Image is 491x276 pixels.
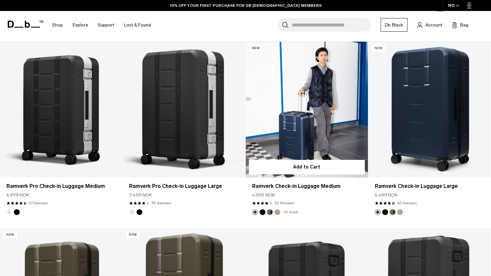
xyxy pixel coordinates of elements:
[417,21,442,29] a: Account
[129,209,135,215] button: Silver
[129,182,239,190] a: Ramverk Pro Check-in Luggage Large
[47,11,156,39] nav: Main Navigation
[73,14,88,36] a: Explore
[126,231,140,238] p: New
[390,209,395,215] button: Forest Green
[249,160,365,174] button: Add to Cart
[382,209,388,215] button: Black Out
[249,45,263,52] p: New
[375,192,398,199] span: 5.499 NOK
[368,42,491,178] a: Ramverk Check-in Luggage Large
[6,182,116,190] a: Ramverk Pro Check-in Luggage Medium
[375,182,484,190] a: Ramverk Check-in Luggage Large
[6,209,12,215] button: Silver
[123,42,245,178] a: Ramverk Pro Check-in Luggage Large
[246,42,368,178] a: Ramverk Check-in Luggage Medium
[170,3,322,8] a: 10% OFF YOUR FIRST PURCHASE FOR DB [DEMOGRAPHIC_DATA] MEMBERS
[124,14,151,36] a: Lost & Found
[375,209,381,215] button: Blue Hour
[129,192,152,199] span: 7.499 NOK
[381,18,407,32] a: Db Black
[425,22,442,28] span: Account
[6,192,29,199] span: 6.999 NOK
[252,182,362,190] a: Ramverk Check-in Luggage Medium
[98,14,114,36] a: Support
[29,200,48,206] a: 27 reviews
[397,200,417,206] a: 45 reviews
[252,192,275,199] span: 4.999 NOK
[14,209,20,215] button: Black Out
[52,14,63,36] a: Shop
[151,200,171,206] a: 35 reviews
[274,200,294,206] a: 32 reviews
[460,22,468,28] span: Bag
[260,209,265,215] button: Black Out
[3,231,17,238] p: New
[397,209,403,215] button: Fogbow Beige
[452,21,468,29] button: Bag
[274,209,280,215] button: Fogbow Beige
[372,45,385,52] p: New
[252,209,258,215] button: Blue Hour
[267,209,273,215] button: Forest Green
[137,209,142,215] button: Black Out
[283,210,298,214] a: +2 more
